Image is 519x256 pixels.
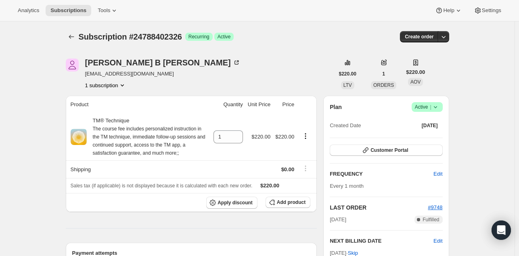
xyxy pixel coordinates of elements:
button: [DATE] [417,120,443,131]
button: Product actions [299,132,312,141]
span: ORDERS [373,82,394,88]
button: $220.00 [334,68,361,80]
div: Open Intercom Messenger [492,220,511,240]
span: Subscriptions [50,7,86,14]
th: Unit Price [245,96,273,113]
span: $0.00 [281,166,295,172]
span: Kjersten B Morrison [66,59,79,71]
h2: LAST ORDER [330,204,428,212]
span: Add product [277,199,306,206]
span: $220.00 [275,134,294,140]
button: Tools [93,5,123,16]
th: Quantity [211,96,245,113]
th: Product [66,96,211,113]
button: Settings [469,5,506,16]
button: Edit [433,237,442,245]
th: Shipping [66,160,211,178]
span: Help [443,7,454,14]
span: Tools [98,7,110,14]
h2: FREQUENCY [330,170,433,178]
button: Subscriptions [66,31,77,42]
button: Shipping actions [299,164,312,173]
button: Subscriptions [46,5,91,16]
span: Settings [482,7,501,14]
span: $220.00 [260,183,279,189]
span: 1 [382,71,385,77]
span: Fulfilled [423,216,439,223]
button: Analytics [13,5,44,16]
a: #9748 [428,204,442,210]
span: AOV [410,79,421,85]
button: Apply discount [206,197,257,209]
span: $220.00 [251,134,270,140]
button: #9748 [428,204,442,212]
button: Product actions [85,81,126,89]
span: [DATE] [422,122,438,129]
span: Sales tax (if applicable) is not displayed because it is calculated with each new order. [71,183,253,189]
h2: Plan [330,103,342,111]
h2: NEXT BILLING DATE [330,237,433,245]
span: Every 1 month [330,183,364,189]
span: [DATE] [330,216,346,224]
button: 1 [377,68,390,80]
span: Active [415,103,439,111]
span: Recurring [188,34,209,40]
button: Edit [429,168,447,180]
button: Add product [266,197,310,208]
span: [EMAIL_ADDRESS][DOMAIN_NAME] [85,70,241,78]
small: The course fee includes personalized instruction in the TM technique, immediate follow-up session... [93,126,205,156]
span: $220.00 [339,71,356,77]
span: Subscription #24788402326 [79,32,182,41]
button: Customer Portal [330,145,442,156]
th: Price [273,96,297,113]
span: Customer Portal [370,147,408,153]
span: [DATE] · [330,250,358,256]
button: Create order [400,31,438,42]
span: Analytics [18,7,39,14]
span: LTV [343,82,352,88]
img: product img [71,129,87,145]
span: $220.00 [406,68,425,76]
span: Apply discount [218,199,253,206]
span: Create order [405,34,433,40]
button: Help [430,5,467,16]
span: Active [218,34,231,40]
span: Edit [433,170,442,178]
div: TM® Technique [87,117,209,157]
span: Created Date [330,122,361,130]
span: | [430,104,431,110]
div: [PERSON_NAME] B [PERSON_NAME] [85,59,241,67]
